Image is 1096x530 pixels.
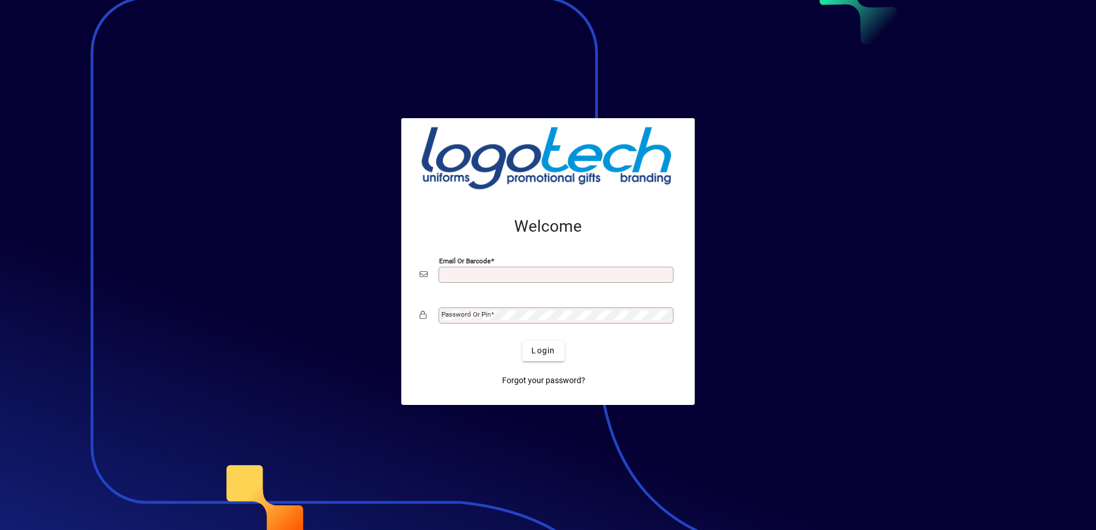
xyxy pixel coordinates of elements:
[502,375,585,387] span: Forgot your password?
[522,341,564,361] button: Login
[441,310,491,318] mat-label: Password or Pin
[420,217,676,236] h2: Welcome
[439,256,491,264] mat-label: Email or Barcode
[498,371,590,391] a: Forgot your password?
[531,345,555,357] span: Login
